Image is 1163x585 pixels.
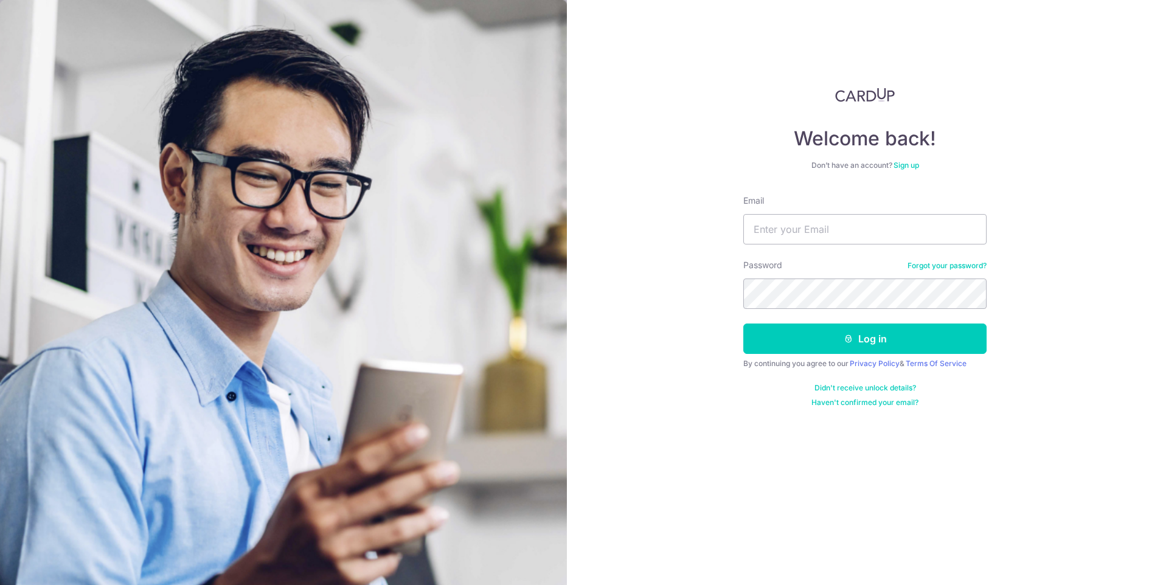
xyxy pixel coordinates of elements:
input: Enter your Email [743,214,987,244]
a: Didn't receive unlock details? [814,383,916,393]
div: By continuing you agree to our & [743,359,987,369]
a: Privacy Policy [850,359,900,368]
label: Email [743,195,764,207]
a: Terms Of Service [906,359,967,368]
label: Password [743,259,782,271]
button: Log in [743,324,987,354]
div: Don’t have an account? [743,161,987,170]
img: CardUp Logo [835,88,895,102]
a: Forgot your password? [908,261,987,271]
a: Haven't confirmed your email? [811,398,918,407]
h4: Welcome back! [743,126,987,151]
a: Sign up [894,161,919,170]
